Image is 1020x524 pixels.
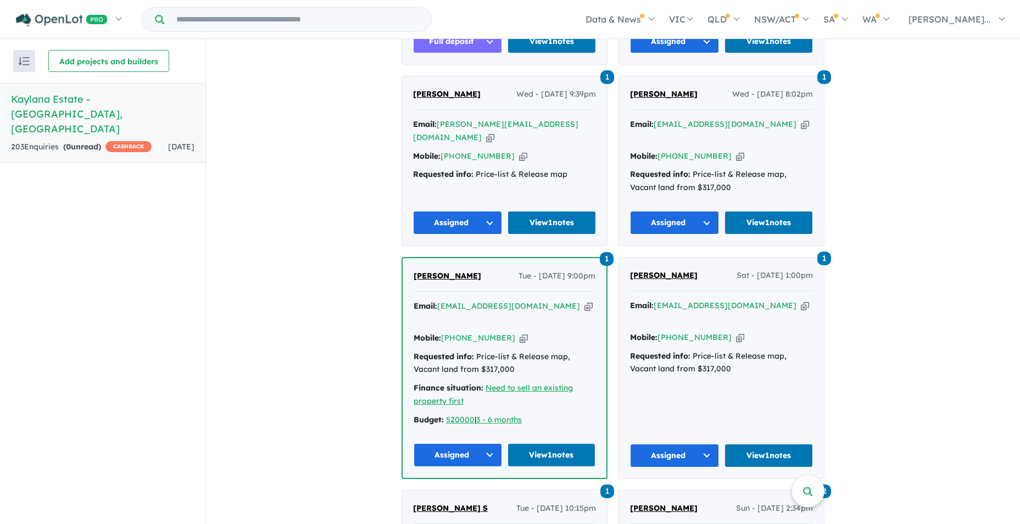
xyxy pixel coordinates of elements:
span: 1 [817,70,831,84]
strong: Requested info: [630,351,690,361]
span: CASHBACK [105,141,152,152]
a: [PERSON_NAME] [630,88,698,101]
span: [DATE] [168,142,194,152]
button: Copy [486,132,494,143]
span: 1 [600,484,614,498]
span: 1 [600,252,614,266]
strong: Email: [630,119,654,129]
div: Price-list & Release map, Vacant land from $317,000 [630,168,813,194]
strong: Mobile: [630,332,657,342]
strong: Requested info: [413,169,473,179]
a: [PERSON_NAME][EMAIL_ADDRESS][DOMAIN_NAME] [413,119,578,142]
a: [EMAIL_ADDRESS][DOMAIN_NAME] [437,301,580,311]
a: 1 [600,69,614,84]
strong: Email: [630,300,654,310]
span: [PERSON_NAME] [414,271,481,281]
a: [PERSON_NAME] [630,269,698,282]
button: Copy [520,332,528,344]
strong: Mobile: [630,151,657,161]
a: 1 [817,69,831,84]
a: 1 [600,483,614,498]
strong: Requested info: [414,352,474,361]
div: Price-list & Release map, Vacant land from $317,000 [630,350,813,376]
span: Sun - [DATE] 2:34pm [736,502,813,515]
a: [PHONE_NUMBER] [441,151,515,161]
img: sort.svg [19,57,30,65]
span: [PERSON_NAME] [630,89,698,99]
span: [PERSON_NAME] [630,503,698,513]
a: [EMAIL_ADDRESS][DOMAIN_NAME] [654,119,796,129]
a: 1 [600,251,614,266]
button: Copy [584,300,593,312]
span: Sat - [DATE] 1:00pm [737,269,813,282]
a: [PHONE_NUMBER] [441,333,515,343]
strong: Email: [413,119,437,129]
button: Copy [736,150,744,162]
strong: Email: [414,301,437,311]
strong: Requested info: [630,169,690,179]
button: Assigned [413,211,502,235]
span: Wed - [DATE] 8:02pm [732,88,813,101]
strong: Mobile: [414,333,441,343]
h5: Kaylana Estate - [GEOGRAPHIC_DATA] , [GEOGRAPHIC_DATA] [11,92,194,136]
a: [PERSON_NAME] S [413,502,488,515]
span: Wed - [DATE] 9:39pm [516,88,596,101]
span: [PERSON_NAME] S [413,503,488,513]
span: [PERSON_NAME] [413,89,481,99]
span: [PERSON_NAME]... [908,14,991,25]
span: 1 [817,252,831,265]
span: [PERSON_NAME] [630,270,698,280]
div: Price-list & Release map [413,168,596,181]
a: [PERSON_NAME] [413,88,481,101]
img: Openlot PRO Logo White [16,13,108,27]
div: Price-list & Release map, Vacant land from $317,000 [414,350,595,377]
a: Need to sell an existing property first [414,383,573,406]
div: 203 Enquir ies [11,141,152,154]
a: View1notes [508,443,596,467]
button: Copy [801,300,809,311]
strong: Budget: [414,415,444,425]
button: Add projects and builders [48,50,169,72]
button: Copy [801,119,809,130]
span: 1 [600,70,614,84]
span: Tue - [DATE] 10:15pm [516,502,596,515]
a: [PHONE_NUMBER] [657,151,732,161]
button: Full deposit [413,30,502,53]
strong: ( unread) [63,142,101,152]
a: 1 [817,250,831,265]
button: Copy [519,150,527,162]
button: Assigned [414,443,502,467]
a: View1notes [724,211,813,235]
input: Try estate name, suburb, builder or developer [166,8,429,31]
button: Copy [736,332,744,343]
strong: Finance situation: [414,383,483,393]
a: [EMAIL_ADDRESS][DOMAIN_NAME] [654,300,796,310]
button: Assigned [630,211,719,235]
a: [PERSON_NAME] [630,502,698,515]
a: 520000 [446,415,475,425]
a: View1notes [724,30,813,53]
a: [PHONE_NUMBER] [657,332,732,342]
a: View1notes [508,211,597,235]
a: View1notes [724,444,813,467]
a: [PERSON_NAME] [414,270,481,283]
button: Assigned [630,30,719,53]
button: Assigned [630,444,719,467]
a: 3 - 6 months [476,415,522,425]
span: Tue - [DATE] 9:00pm [519,270,595,283]
div: | [414,414,595,427]
span: 0 [66,142,71,152]
strong: Mobile: [413,151,441,161]
a: View1notes [508,30,597,53]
